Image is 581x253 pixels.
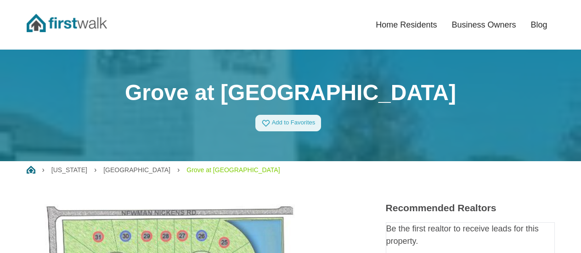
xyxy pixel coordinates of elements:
a: [GEOGRAPHIC_DATA] [103,166,170,174]
a: Blog [523,15,554,35]
span: Add to Favorites [272,119,316,126]
a: Home Residents [368,15,444,35]
a: [US_STATE] [51,166,87,174]
h1: Grove at [GEOGRAPHIC_DATA] [27,79,555,106]
img: FirstWalk [27,14,107,32]
a: Add to Favorites [255,115,322,131]
p: Be the first realtor to receive leads for this property. [386,223,554,247]
h3: Recommended Realtors [386,202,555,214]
a: Grove at [GEOGRAPHIC_DATA] [186,166,280,174]
a: Business Owners [444,15,523,35]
